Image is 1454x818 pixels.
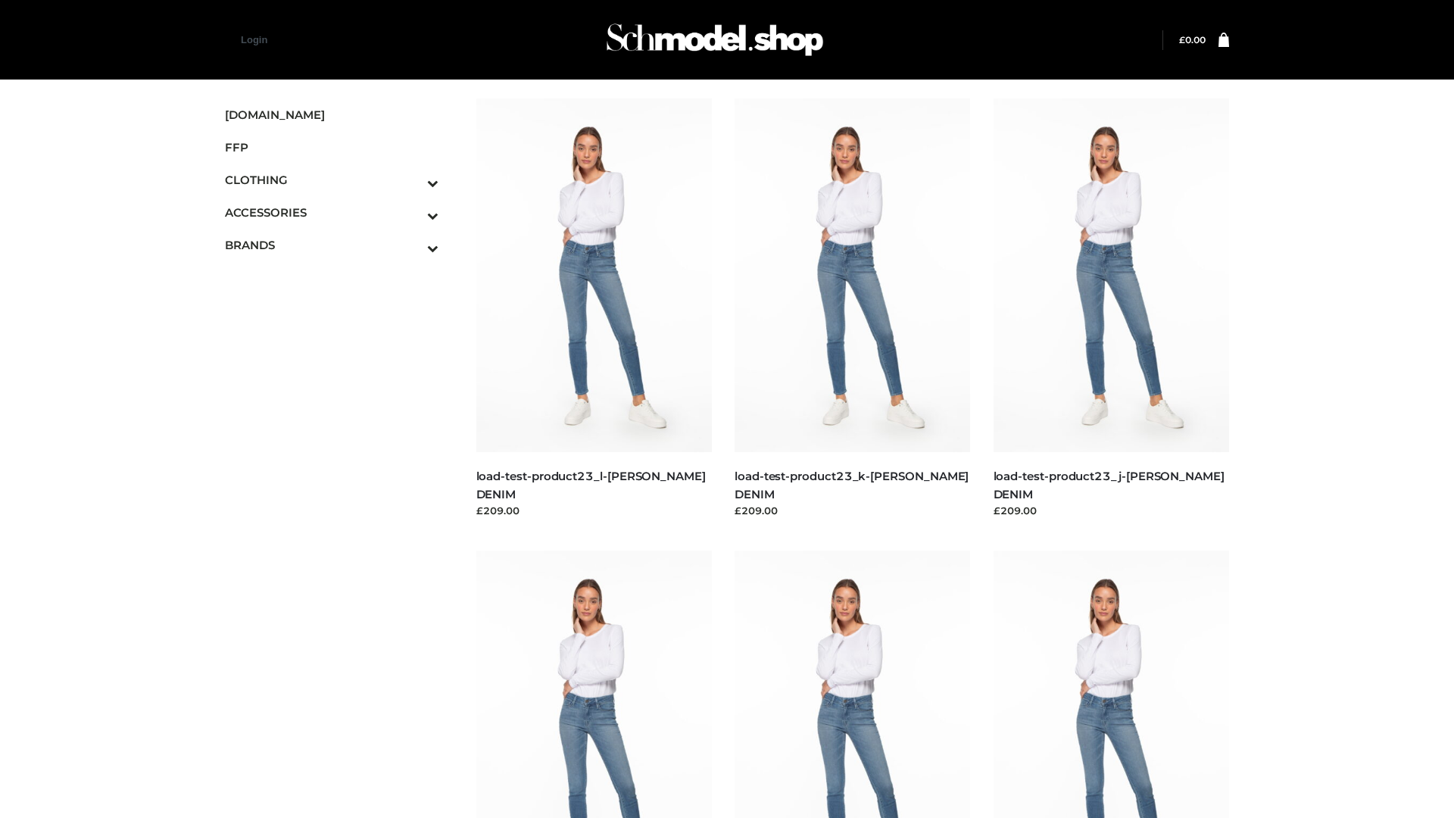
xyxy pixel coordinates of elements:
div: £209.00 [994,503,1230,518]
img: Schmodel Admin 964 [601,10,828,70]
a: CLOTHINGToggle Submenu [225,164,438,196]
a: FFP [225,131,438,164]
span: BRANDS [225,236,438,254]
a: [DOMAIN_NAME] [225,98,438,131]
a: BRANDSToggle Submenu [225,229,438,261]
button: Toggle Submenu [385,229,438,261]
bdi: 0.00 [1179,34,1206,45]
a: ACCESSORIESToggle Submenu [225,196,438,229]
a: Login [241,34,267,45]
a: load-test-product23_k-[PERSON_NAME] DENIM [735,469,969,501]
button: Toggle Submenu [385,196,438,229]
span: [DOMAIN_NAME] [225,106,438,123]
span: CLOTHING [225,171,438,189]
button: Toggle Submenu [385,164,438,196]
a: load-test-product23_j-[PERSON_NAME] DENIM [994,469,1225,501]
span: £ [1179,34,1185,45]
span: ACCESSORIES [225,204,438,221]
a: load-test-product23_l-[PERSON_NAME] DENIM [476,469,706,501]
div: £209.00 [735,503,971,518]
span: FFP [225,139,438,156]
div: £209.00 [476,503,713,518]
a: £0.00 [1179,34,1206,45]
